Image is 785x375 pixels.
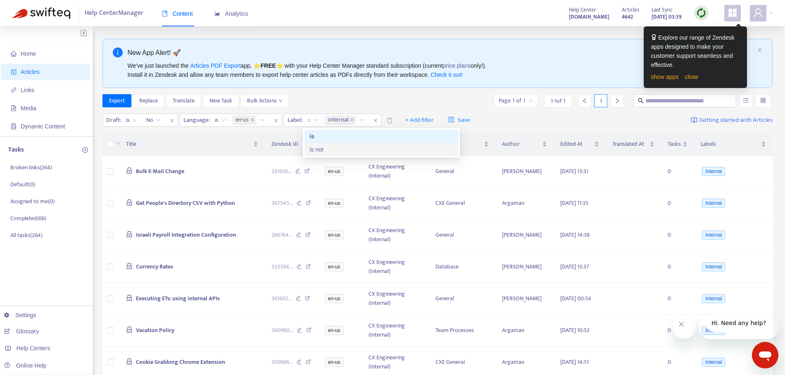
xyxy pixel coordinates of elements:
span: New Task [209,96,232,105]
span: Export [109,96,125,105]
span: close [250,118,255,123]
span: en-us [232,115,256,125]
span: 325394 ... [271,262,293,271]
span: 367545 ... [271,199,293,208]
span: container [11,123,17,129]
span: en-us [325,326,344,335]
span: save [448,116,454,123]
button: Translate [166,94,201,107]
iframe: Button to launch messaging window [752,342,778,368]
span: Replace [139,96,158,105]
span: lock [126,358,133,365]
span: delete [387,117,393,123]
p: Tasks [8,145,24,155]
span: Analytics [214,10,248,17]
td: CX Engineering (Internal) [362,251,429,283]
span: Internal [702,167,725,176]
span: Get People's Directory CSV with Python [136,198,235,208]
span: Help Centers [17,345,50,351]
span: [DATE] 10:52 [560,325,590,335]
span: Title [126,140,252,149]
span: en-us [325,294,344,303]
span: info-circle [113,47,123,57]
td: CX Engineering (Internal) [362,315,429,347]
span: lock [126,199,133,206]
span: Executing ETs: using internal APIs [136,294,220,303]
span: Cookie Grabbing Chrome Extension [136,357,225,367]
span: Bulk Actions [247,96,283,105]
span: close [350,118,354,123]
td: [PERSON_NAME] [495,156,554,187]
a: close [685,74,698,80]
td: General [429,283,495,315]
span: [DATE] 11:35 [560,198,588,208]
span: internal [328,115,348,125]
span: home [11,51,17,57]
a: [DOMAIN_NAME] [569,12,609,21]
span: No [146,114,161,126]
span: [DATE] 15:37 [560,262,589,271]
strong: 4642 [622,12,633,21]
span: right [614,98,620,104]
button: saveSave [442,114,476,127]
span: lock [126,231,133,237]
span: Translated At [612,140,648,149]
td: CXE General [429,187,495,219]
a: Online Help [4,362,46,369]
span: [DATE] 00:54 [560,294,591,303]
th: Edited At [554,133,605,156]
th: Tasks [661,133,694,156]
span: Internal [702,199,725,208]
span: lock [126,167,133,174]
span: account-book [11,69,17,75]
span: Israeli Payroll Integration Configuration [136,230,236,240]
span: en-us [325,358,344,367]
b: FREE [260,62,276,69]
th: Translated At [606,133,661,156]
a: Glossary [4,328,39,335]
img: image-link [691,117,697,123]
button: close [757,47,762,53]
span: [DATE] 13:31 [560,166,588,176]
span: Translate [173,96,195,105]
span: + Add filter [405,115,434,125]
td: Argaman [495,187,554,219]
span: Articles [622,5,639,14]
span: 1 - 1 of 1 [551,97,565,105]
div: is [309,132,453,141]
td: 0 [661,283,694,315]
td: CX Engineering (Internal) [362,219,429,251]
span: Articles [21,69,40,75]
span: 360960 ... [271,326,293,335]
span: Dynamic Content [21,123,65,130]
span: 286764 ... [271,230,293,240]
span: Internal [702,294,725,303]
button: Replace [133,94,164,107]
span: close [370,116,381,126]
p: Assigned to me ( 0 ) [10,197,55,206]
span: Help Center [569,5,596,14]
span: internal [325,115,356,125]
button: unordered-list [740,94,752,107]
td: Team Processes [429,315,495,347]
div: is not [309,145,453,154]
td: Argaman [495,315,554,347]
span: file-image [11,105,17,111]
span: Draft : [103,114,122,126]
span: Label : [284,114,304,126]
span: Edited At [560,140,592,149]
span: en-us [325,199,344,208]
span: link [11,87,17,93]
span: Author [502,140,540,149]
span: Tasks [668,140,681,149]
span: unordered-list [743,97,749,103]
span: Labels [701,140,759,149]
p: Broken links ( 264 ) [10,163,52,172]
td: CX Engineering (Internal) [362,187,429,219]
span: Home [21,50,36,57]
td: 0 [661,187,694,219]
a: Settings [4,312,36,318]
span: is [307,114,319,126]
